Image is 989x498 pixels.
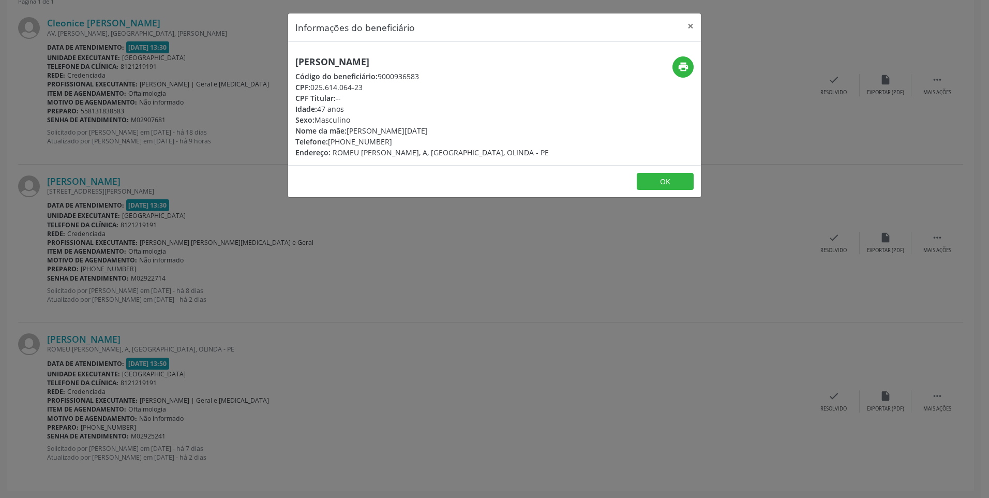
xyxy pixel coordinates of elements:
span: Idade: [295,104,317,114]
div: [PERSON_NAME][DATE] [295,125,549,136]
div: Masculino [295,114,549,125]
div: [PHONE_NUMBER] [295,136,549,147]
span: CPF Titular: [295,93,336,103]
span: Endereço: [295,148,331,157]
span: Sexo: [295,115,314,125]
h5: [PERSON_NAME] [295,56,549,67]
span: Código do beneficiário: [295,71,378,81]
button: Close [680,13,701,39]
div: 47 anos [295,104,549,114]
span: ROMEU [PERSON_NAME], A, [GEOGRAPHIC_DATA], OLINDA - PE [333,148,549,157]
h5: Informações do beneficiário [295,21,415,34]
span: Telefone: [295,137,328,147]
div: 025.614.064-23 [295,82,549,93]
button: print [672,56,694,78]
div: 9000936583 [295,71,549,82]
span: Nome da mãe: [295,126,347,136]
i: print [678,61,689,72]
button: OK [637,173,694,191]
span: CPF: [295,82,310,92]
div: -- [295,93,549,104]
